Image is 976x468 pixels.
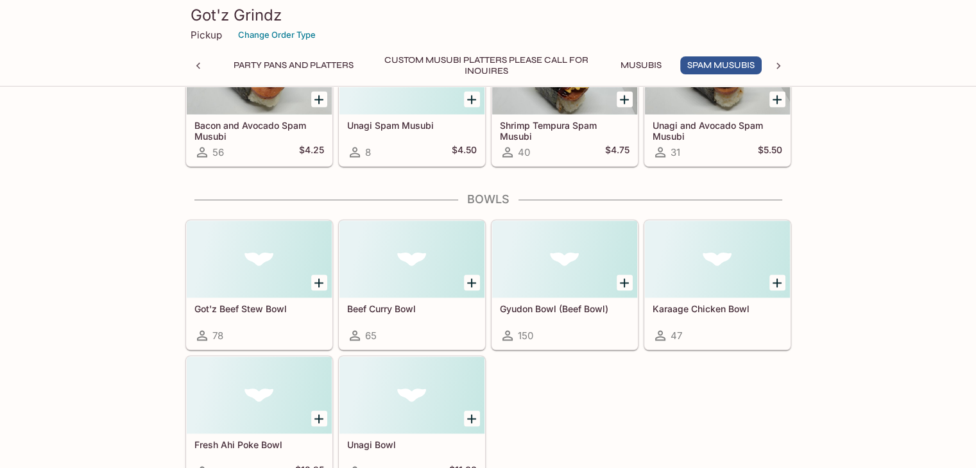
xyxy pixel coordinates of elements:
h5: Shrimp Tempura Spam Musubi [500,120,629,141]
a: Bacon and Avocado Spam Musubi56$4.25 [186,37,332,166]
div: Unagi Bowl [339,356,484,433]
span: 56 [212,146,224,158]
h5: $4.25 [299,144,324,160]
h5: Unagi Bowl [347,439,477,450]
a: Beef Curry Bowl65 [339,220,485,349]
a: Unagi Spam Musubi8$4.50 [339,37,485,166]
button: Add Unagi Spam Musubi [464,91,480,107]
button: Musubis [612,56,670,74]
div: Unagi and Avocado Spam Musubi [645,37,790,114]
h5: Beef Curry Bowl [347,303,477,314]
h5: Got'z Beef Stew Bowl [194,303,324,314]
h5: $4.50 [452,144,477,160]
button: Custom Musubi Platters PLEASE CALL FOR INQUIRES [371,56,602,74]
h5: Unagi Spam Musubi [347,120,477,131]
span: 8 [365,146,371,158]
span: 47 [671,330,682,342]
span: 31 [671,146,680,158]
h5: Karaage Chicken Bowl [653,303,782,314]
button: Party Pans and Platters [227,56,361,74]
h5: Gyudon Bowl (Beef Bowl) [500,303,629,314]
div: Bacon and Avocado Spam Musubi [187,37,332,114]
div: Beef Curry Bowl [339,221,484,297]
span: 78 [212,330,223,342]
a: Got'z Beef Stew Bowl78 [186,220,332,349]
div: Gyudon Bowl (Beef Bowl) [492,221,637,297]
h3: Got'z Grindz [191,5,786,25]
button: Add Gyudon Bowl (Beef Bowl) [617,274,633,290]
a: Shrimp Tempura Spam Musubi40$4.75 [492,37,638,166]
button: Spam Musubis [680,56,762,74]
button: Add Unagi Bowl [464,410,480,426]
span: 150 [518,330,533,342]
p: Pickup [191,29,222,41]
button: Add Karaage Chicken Bowl [769,274,785,290]
button: Add Beef Curry Bowl [464,274,480,290]
div: Fresh Ahi Poke Bowl [187,356,332,433]
h5: Bacon and Avocado Spam Musubi [194,120,324,141]
button: Change Order Type [232,25,321,45]
a: Karaage Chicken Bowl47 [644,220,791,349]
h5: Unagi and Avocado Spam Musubi [653,120,782,141]
button: Add Got'z Beef Stew Bowl [311,274,327,290]
a: Unagi and Avocado Spam Musubi31$5.50 [644,37,791,166]
h5: $5.50 [758,144,782,160]
button: Add Unagi and Avocado Spam Musubi [769,91,785,107]
span: 40 [518,146,530,158]
span: 65 [365,330,377,342]
button: Add Bacon and Avocado Spam Musubi [311,91,327,107]
a: Gyudon Bowl (Beef Bowl)150 [492,220,638,349]
button: Add Fresh Ahi Poke Bowl [311,410,327,426]
h4: Bowls [185,192,791,206]
div: Karaage Chicken Bowl [645,221,790,297]
h5: $4.75 [605,144,629,160]
div: Shrimp Tempura Spam Musubi [492,37,637,114]
button: Add Shrimp Tempura Spam Musubi [617,91,633,107]
h5: Fresh Ahi Poke Bowl [194,439,324,450]
div: Got'z Beef Stew Bowl [187,221,332,297]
